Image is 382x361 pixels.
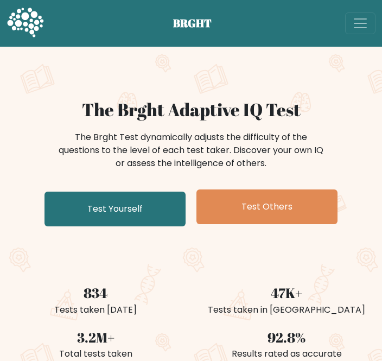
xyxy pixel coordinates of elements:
[44,192,186,226] a: Test Yourself
[198,327,375,348] div: 92.8%
[55,131,327,170] div: The Brght Test dynamically adjusts the difficulty of the questions to the level of each test take...
[345,12,375,34] button: Toggle navigation
[198,283,375,303] div: 47K+
[7,99,375,120] h1: The Brght Adaptive IQ Test
[7,347,184,360] div: Total tests taken
[173,15,225,31] span: BRGHT
[7,283,184,303] div: 834
[196,189,338,224] a: Test Others
[7,327,184,348] div: 3.2M+
[198,347,375,360] div: Results rated as accurate
[198,303,375,316] div: Tests taken in [GEOGRAPHIC_DATA]
[7,303,184,316] div: Tests taken [DATE]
